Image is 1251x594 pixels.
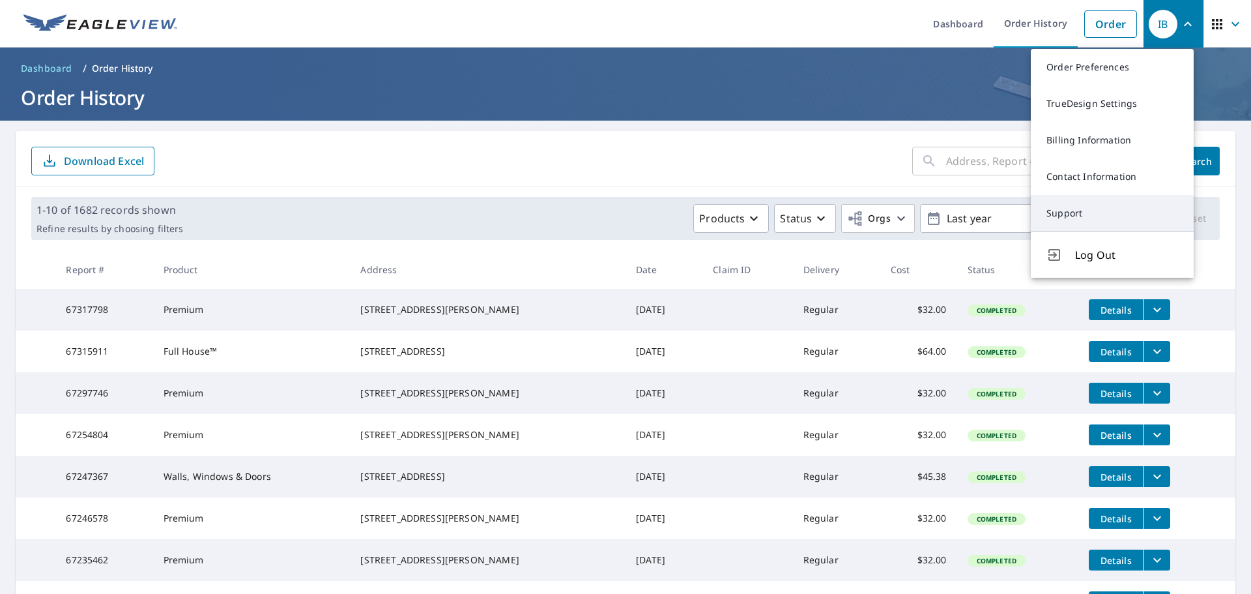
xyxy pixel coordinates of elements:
td: 67247367 [55,456,152,497]
span: Details [1097,429,1136,441]
td: 67317798 [55,289,152,331]
td: 67254804 [55,414,152,456]
button: detailsBtn-67235462 [1089,550,1143,571]
button: Status [774,204,836,233]
td: $32.00 [880,414,957,456]
div: IB [1149,10,1177,38]
button: filesDropdownBtn-67297746 [1143,383,1170,404]
td: [DATE] [625,331,702,372]
th: Date [625,250,702,289]
th: Claim ID [702,250,792,289]
div: [STREET_ADDRESS][PERSON_NAME] [360,428,615,441]
p: Products [699,211,745,226]
button: detailsBtn-67247367 [1089,466,1143,487]
td: [DATE] [625,372,702,414]
td: Regular [793,289,880,331]
td: [DATE] [625,414,702,456]
button: detailsBtn-67246578 [1089,508,1143,529]
button: filesDropdownBtn-67247367 [1143,466,1170,487]
td: Regular [793,456,880,497]
button: filesDropdownBtn-67317798 [1143,299,1170,320]
span: Details [1097,512,1136,525]
td: Regular [793,372,880,414]
td: 67315911 [55,331,152,372]
button: Orgs [841,204,915,233]
a: Order Preferences [1031,49,1194,85]
td: Premium [153,289,351,331]
nav: breadcrumb [16,58,1235,79]
td: $32.00 [880,539,957,581]
span: Dashboard [21,62,72,75]
div: [STREET_ADDRESS][PERSON_NAME] [360,303,615,316]
button: filesDropdownBtn-67246578 [1143,508,1170,529]
th: Status [957,250,1078,289]
td: [DATE] [625,539,702,581]
th: Product [153,250,351,289]
div: [STREET_ADDRESS] [360,470,615,483]
a: Contact Information [1031,158,1194,195]
div: [STREET_ADDRESS] [360,345,615,358]
span: Details [1097,346,1136,358]
th: Delivery [793,250,880,289]
input: Address, Report #, Claim ID, etc. [946,143,1162,179]
button: Products [693,204,769,233]
button: Search [1173,147,1220,175]
td: [DATE] [625,456,702,497]
button: filesDropdownBtn-67315911 [1143,341,1170,362]
span: Search [1183,155,1209,168]
span: Completed [969,348,1024,357]
a: Order [1084,10,1137,38]
th: Address [350,250,625,289]
td: Walls, Windows & Doors [153,456,351,497]
td: 67246578 [55,497,152,539]
span: Completed [969,473,1024,482]
a: Support [1031,195,1194,231]
a: TrueDesign Settings [1031,85,1194,122]
td: 67235462 [55,539,152,581]
h1: Order History [16,84,1235,111]
button: detailsBtn-67254804 [1089,424,1143,445]
button: Log Out [1031,231,1194,278]
span: Log Out [1075,247,1178,263]
button: detailsBtn-67297746 [1089,383,1143,404]
td: $32.00 [880,497,957,539]
td: [DATE] [625,497,702,539]
span: Completed [969,389,1024,398]
td: Premium [153,414,351,456]
span: Details [1097,554,1136,567]
td: Full House™ [153,331,351,372]
a: Dashboard [16,58,78,79]
td: Regular [793,331,880,372]
div: [STREET_ADDRESS][PERSON_NAME] [360,387,615,400]
span: Completed [969,431,1024,440]
span: Completed [969,514,1024,524]
div: [STREET_ADDRESS][PERSON_NAME] [360,512,615,525]
img: EV Logo [23,14,177,34]
li: / [83,61,87,76]
p: Status [780,211,812,226]
td: Regular [793,414,880,456]
span: Details [1097,387,1136,400]
td: Regular [793,539,880,581]
div: [STREET_ADDRESS][PERSON_NAME] [360,554,615,567]
p: Download Excel [64,154,144,168]
td: Premium [153,539,351,581]
span: Orgs [847,211,891,227]
td: Premium [153,372,351,414]
button: Download Excel [31,147,154,175]
button: filesDropdownBtn-67254804 [1143,424,1170,445]
p: Last year [942,207,1094,230]
p: Refine results by choosing filters [36,223,183,235]
td: $45.38 [880,456,957,497]
td: Regular [793,497,880,539]
span: Details [1097,471,1136,483]
th: Report # [55,250,152,289]
td: Premium [153,497,351,539]
td: 67297746 [55,372,152,414]
td: $64.00 [880,331,957,372]
p: Order History [92,62,153,75]
button: Last year [920,204,1115,233]
span: Completed [969,306,1024,315]
p: 1-10 of 1682 records shown [36,202,183,218]
span: Completed [969,556,1024,565]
